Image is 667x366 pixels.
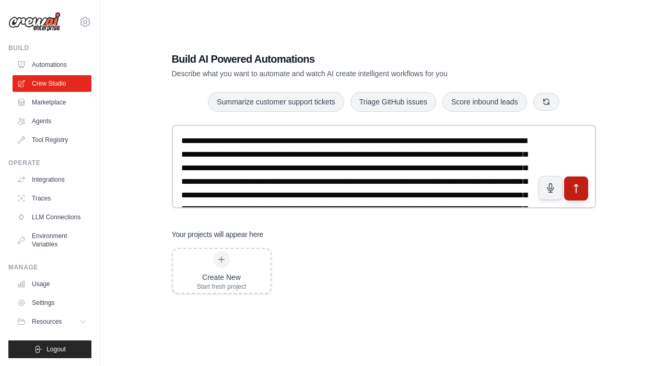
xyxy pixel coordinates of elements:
[13,171,91,188] a: Integrations
[8,44,91,52] div: Build
[13,113,91,129] a: Agents
[13,209,91,226] a: LLM Connections
[533,93,559,111] button: Get new suggestions
[197,282,247,291] div: Start fresh project
[172,68,523,79] p: Describe what you want to automate and watch AI create intelligent workflows for you
[13,56,91,73] a: Automations
[442,92,527,112] button: Score inbound leads
[13,228,91,253] a: Environment Variables
[46,345,66,353] span: Logout
[8,159,91,167] div: Operate
[197,272,247,282] div: Create New
[13,313,91,330] button: Resources
[13,294,91,311] a: Settings
[350,92,436,112] button: Triage GitHub issues
[13,75,91,92] a: Crew Studio
[172,229,264,240] h3: Your projects will appear here
[8,340,91,358] button: Logout
[539,176,563,200] button: Click to speak your automation idea
[208,92,344,112] button: Summarize customer support tickets
[8,263,91,271] div: Manage
[32,317,62,326] span: Resources
[615,316,667,366] iframe: Chat Widget
[13,132,91,148] a: Tool Registry
[13,276,91,292] a: Usage
[172,52,523,66] h1: Build AI Powered Automations
[13,190,91,207] a: Traces
[8,12,61,32] img: Logo
[13,94,91,111] a: Marketplace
